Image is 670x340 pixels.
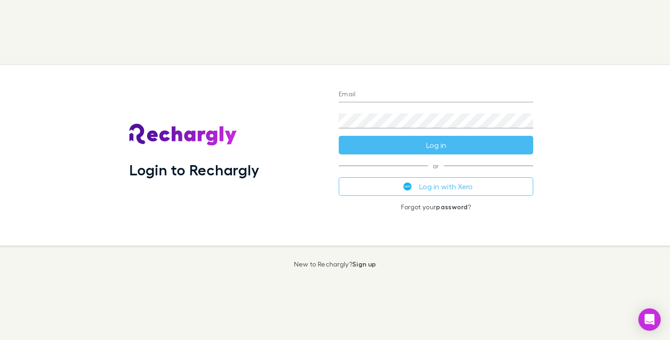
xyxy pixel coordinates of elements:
[129,161,259,179] h1: Login to Rechargly
[129,124,237,146] img: Rechargly's Logo
[638,308,661,331] div: Open Intercom Messenger
[339,203,533,211] p: Forgot your ?
[339,136,533,154] button: Log in
[436,203,468,211] a: password
[403,182,412,191] img: Xero's logo
[339,177,533,196] button: Log in with Xero
[294,260,376,268] p: New to Rechargly?
[352,260,376,268] a: Sign up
